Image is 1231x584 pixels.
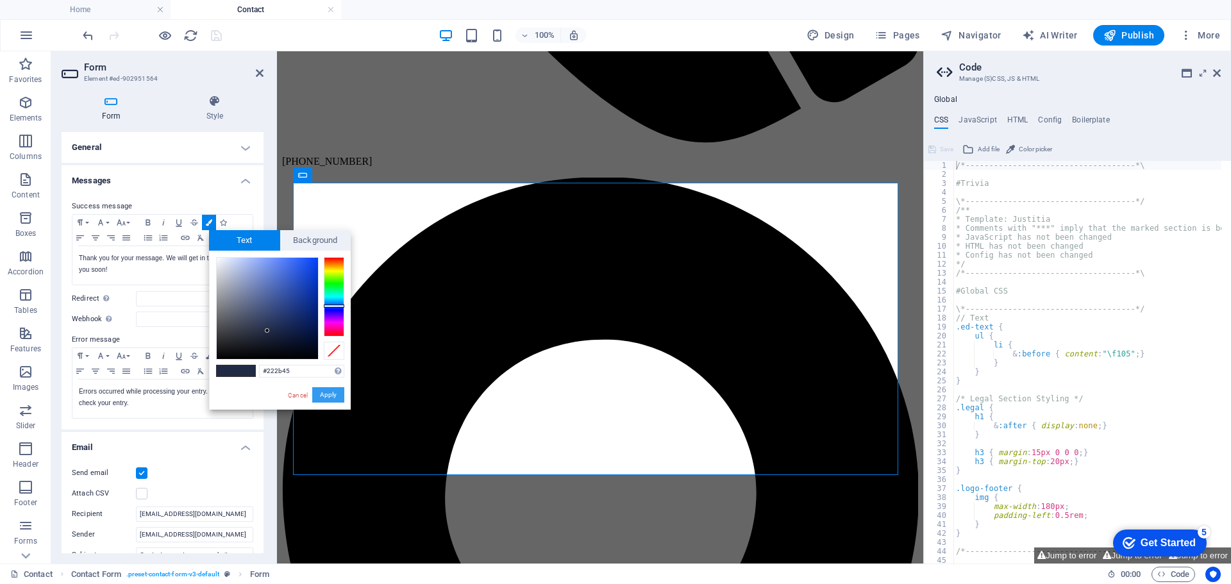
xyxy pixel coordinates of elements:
button: Align Center [88,230,103,246]
span: Code [1157,567,1189,582]
button: Align Right [103,230,119,246]
div: 8 [925,224,955,233]
h4: JavaScript [959,115,996,129]
div: 1 [925,161,955,170]
button: Design [801,25,860,46]
div: Get Started 5 items remaining, 0% complete [10,6,104,33]
h4: CSS [934,115,948,129]
button: Align Justify [119,363,134,379]
span: More [1180,29,1220,42]
h4: Form [62,95,166,122]
p: Content [12,190,40,200]
button: Paragraph Format [72,348,93,363]
button: Align Center [88,363,103,379]
h4: Config [1038,115,1062,129]
div: 40 [925,511,955,520]
div: 22 [925,349,955,358]
button: Clear Formatting [193,363,208,379]
div: 14 [925,278,955,287]
button: Publish [1093,25,1164,46]
button: Insert Link [178,230,193,246]
button: Colors [202,348,216,363]
h6: Session time [1107,567,1141,582]
div: 13 [925,269,955,278]
button: Ordered List [156,363,171,379]
h4: General [62,132,264,163]
input: Leave blank for neutral address (noreply@sitehub.io) [136,527,253,542]
button: Align Left [72,230,88,246]
div: 4 [925,188,955,197]
h4: Boilerplate [1072,115,1110,129]
span: Color picker [1019,142,1052,157]
button: Underline (Ctrl+U) [171,348,187,363]
div: 38 [925,493,955,502]
button: Strikethrough [187,348,202,363]
div: 11 [925,251,955,260]
h4: Email [62,432,264,455]
p: Tables [14,305,37,315]
button: Icons [216,215,230,230]
a: Cancel [287,390,309,400]
label: Attach CSV [72,486,136,501]
div: 29 [925,412,955,421]
div: 5 [95,3,108,15]
label: Subject [72,547,136,563]
div: 17 [925,305,955,313]
p: Footer [14,497,37,508]
button: Underline (Ctrl+U) [171,215,187,230]
label: Webhook [72,312,136,327]
p: Slider [16,421,36,431]
span: . preset-contact-form-v3-default [126,567,219,582]
span: Text [209,230,280,251]
div: 19 [925,322,955,331]
div: 43 [925,538,955,547]
p: Elements [10,113,42,123]
button: Align Left [72,363,88,379]
div: 9 [925,233,955,242]
p: Errors occurred while processing your entry. Please check your entry. [79,386,246,409]
div: 30 [925,421,955,430]
button: Ordered List [156,230,171,246]
span: Publish [1103,29,1154,42]
div: 20 [925,331,955,340]
button: Add file [960,142,1001,157]
label: Recipient [72,506,136,522]
div: 33 [925,448,955,457]
span: 00 00 [1121,567,1141,582]
i: On resize automatically adjust zoom level to fit chosen device. [568,29,580,41]
div: 37 [925,484,955,493]
div: 25 [925,376,955,385]
button: Insert Link [178,363,193,379]
div: 3 [925,179,955,188]
button: Font Family [93,348,113,363]
div: 32 [925,439,955,448]
i: This element is a customizable preset [224,571,230,578]
button: Align Right [103,363,119,379]
i: Reload page [183,28,198,43]
button: Apply [312,387,344,403]
button: Italic (Ctrl+I) [156,348,171,363]
button: Font Size [113,215,134,230]
div: 27 [925,394,955,403]
div: 12 [925,260,955,269]
div: 23 [925,358,955,367]
label: Redirect [72,291,136,306]
button: HTML [208,230,224,246]
button: Font Size [113,348,134,363]
div: 44 [925,547,955,556]
h3: Manage (S)CSS, JS & HTML [959,73,1195,85]
div: Get Started [38,14,93,26]
button: Unordered List [140,363,156,379]
button: Colors [202,215,216,230]
span: Navigator [941,29,1001,42]
button: Navigator [935,25,1007,46]
div: 28 [925,403,955,412]
button: reload [183,28,198,43]
input: Email subject... [136,547,253,563]
button: AI Writer [1017,25,1083,46]
h4: Style [166,95,264,122]
h4: Global [934,95,957,105]
h4: Contact [171,3,341,17]
button: Bold (Ctrl+B) [140,215,156,230]
button: Clear Formatting [193,230,208,246]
